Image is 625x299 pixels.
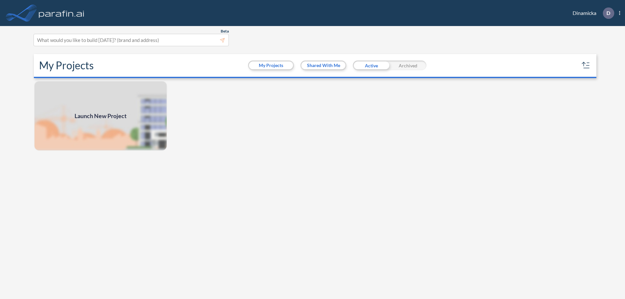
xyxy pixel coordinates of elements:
[353,61,390,70] div: Active
[221,29,229,34] span: Beta
[563,7,620,19] div: Dinamicka
[75,112,127,120] span: Launch New Project
[301,61,345,69] button: Shared With Me
[34,81,167,151] a: Launch New Project
[34,81,167,151] img: add
[581,60,591,71] button: sort
[37,7,86,20] img: logo
[606,10,610,16] p: D
[39,59,94,72] h2: My Projects
[390,61,426,70] div: Archived
[249,61,293,69] button: My Projects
